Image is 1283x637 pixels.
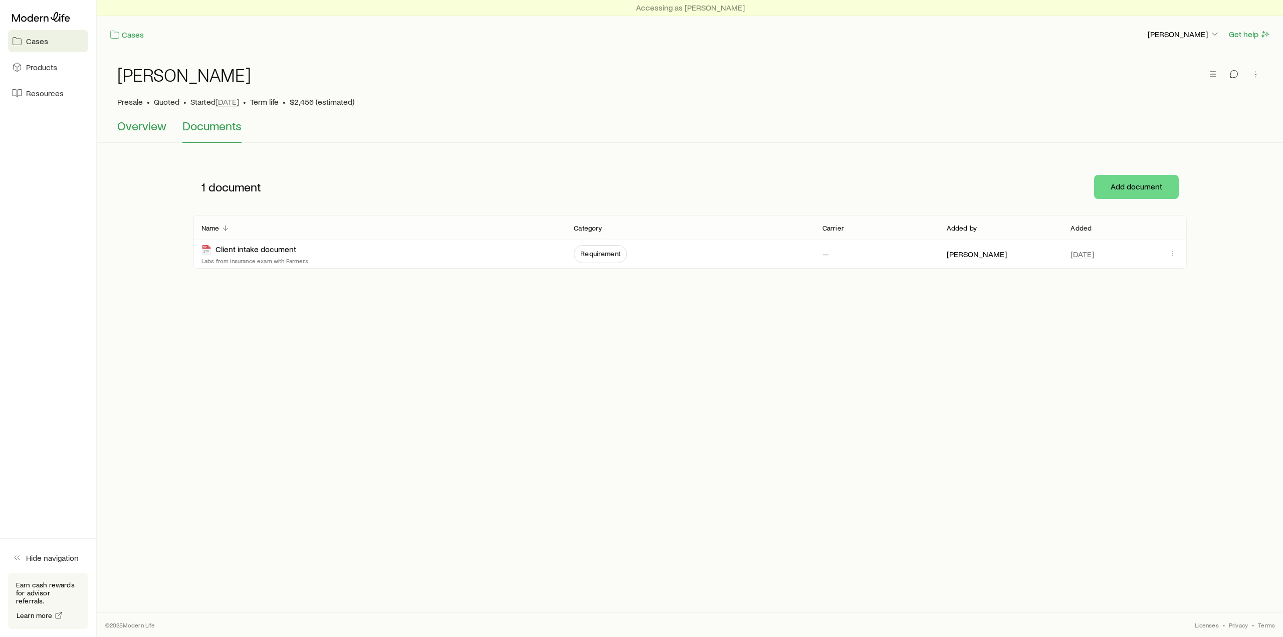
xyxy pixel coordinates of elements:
span: • [183,97,186,107]
p: [PERSON_NAME] [947,249,1007,259]
p: © 2025 Modern Life [105,621,155,629]
p: Added by [947,224,977,232]
span: Overview [117,119,166,133]
span: Quoted [154,97,179,107]
p: — [822,249,829,259]
div: Case details tabs [117,119,1263,143]
p: [PERSON_NAME] [1148,29,1220,39]
span: Learn more [17,612,53,619]
p: Started [190,97,239,107]
div: Client intake document [201,244,296,256]
button: [PERSON_NAME] [1147,29,1220,41]
span: Requirement [580,250,620,258]
span: • [243,97,246,107]
span: Hide navigation [26,553,79,563]
a: Terms [1258,621,1275,629]
button: Hide navigation [8,547,88,569]
span: document [208,180,261,194]
span: 1 [201,180,205,194]
span: Documents [182,119,242,133]
a: Privacy [1229,621,1248,629]
span: Resources [26,88,64,98]
p: Category [574,224,602,232]
button: Add document [1094,175,1179,199]
p: Accessing as [PERSON_NAME] [636,3,745,13]
span: $2,456 (estimated) [290,97,354,107]
span: • [147,97,150,107]
a: Cases [8,30,88,52]
a: Products [8,56,88,78]
a: Licenses [1195,621,1218,629]
h1: [PERSON_NAME] [117,65,251,85]
span: [DATE] [216,97,239,107]
p: Earn cash rewards for advisor referrals. [16,581,80,605]
span: Term life [250,97,279,107]
p: Added [1071,224,1092,232]
span: Products [26,62,57,72]
div: Earn cash rewards for advisor referrals.Learn more [8,573,88,629]
p: Labs from insurance exam with Farmers. [201,257,310,265]
span: • [1223,621,1225,629]
a: Resources [8,82,88,104]
span: [DATE] [1071,249,1094,259]
p: Name [201,224,220,232]
span: • [1252,621,1254,629]
button: Get help [1228,29,1271,40]
span: • [283,97,286,107]
a: Cases [109,29,144,41]
p: Presale [117,97,143,107]
p: Carrier [822,224,844,232]
span: Cases [26,36,48,46]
